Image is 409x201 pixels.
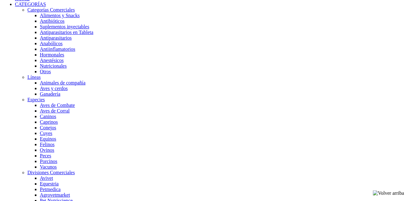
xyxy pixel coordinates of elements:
iframe: Brevo live chat [3,133,107,198]
a: Caprinos [40,119,58,125]
a: Antiinflamatorios [40,46,75,52]
a: Especies [27,97,45,102]
a: Anabólicos [40,41,63,46]
a: Antiparasitarios en Tableta [40,30,93,35]
img: Volver arriba [373,190,404,196]
a: CATEGORÍAS [15,2,46,7]
a: Ganadería [40,91,60,97]
a: Hormonales [40,52,64,57]
a: Caninos [40,114,56,119]
a: Cuyes [40,131,52,136]
a: Aves y cerdos [40,86,68,91]
a: Conejos [40,125,56,130]
a: Aves de Corral [40,108,70,113]
a: Nutricionales [40,63,67,69]
a: Antibióticos [40,18,64,24]
a: Otros [40,69,51,74]
a: Categorías Comerciales [27,7,75,12]
a: Animales de compañía [40,80,86,85]
a: Aves de Combate [40,103,75,108]
a: Anestésicos [40,58,63,63]
a: Líneas [27,74,41,80]
a: Suplementos inyectables [40,24,89,29]
a: Alimentos y Snacks [40,13,80,18]
a: Antiparasitarios [40,35,72,41]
